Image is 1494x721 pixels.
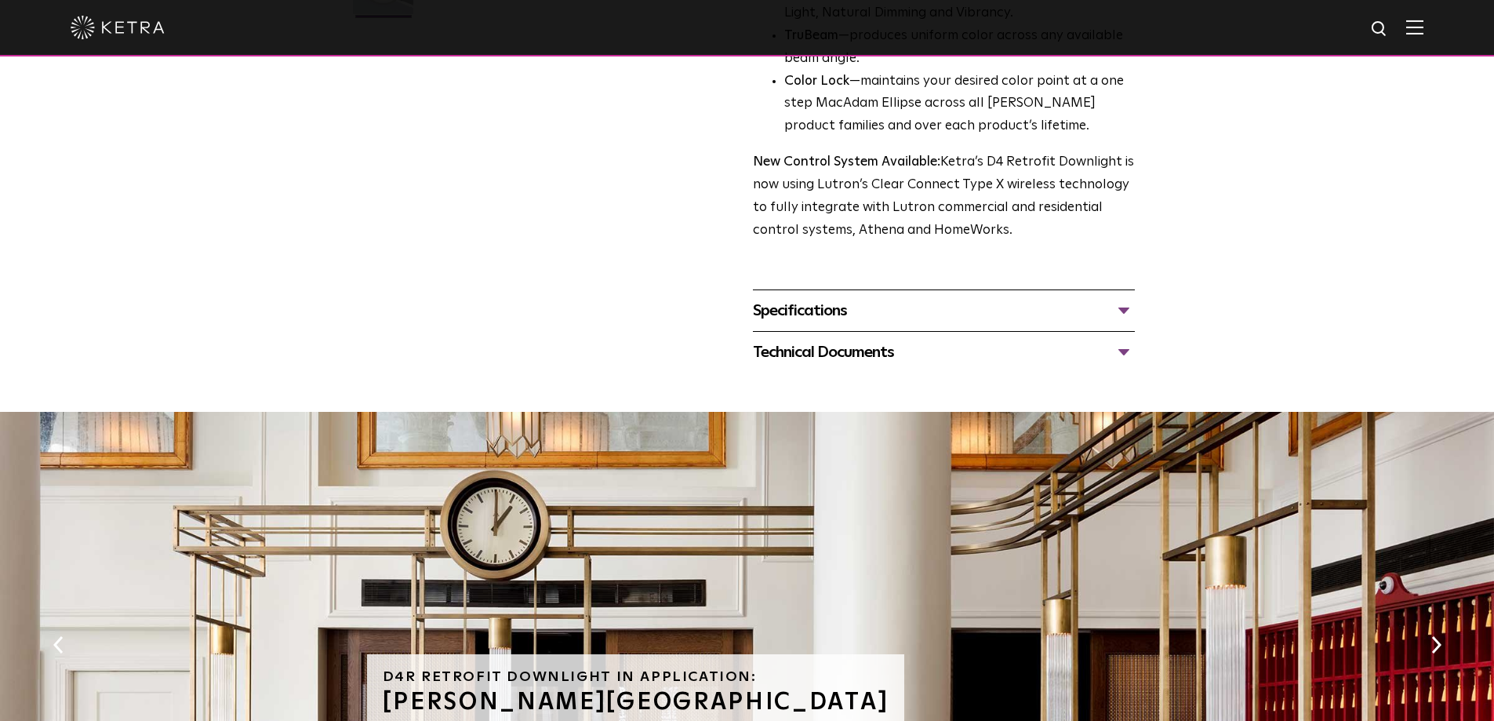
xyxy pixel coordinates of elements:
strong: New Control System Available: [753,155,940,169]
div: Specifications [753,298,1135,323]
h3: [PERSON_NAME][GEOGRAPHIC_DATA] [383,690,889,714]
li: —maintains your desired color point at a one step MacAdam Ellipse across all [PERSON_NAME] produc... [784,71,1135,139]
img: ketra-logo-2019-white [71,16,165,39]
button: Next [1428,635,1444,655]
img: Hamburger%20Nav.svg [1406,20,1423,35]
img: search icon [1370,20,1390,39]
button: Previous [50,635,66,655]
p: Ketra’s D4 Retrofit Downlight is now using Lutron’s Clear Connect Type X wireless technology to f... [753,151,1135,242]
h6: D4R Retrofit Downlight in Application: [383,670,889,684]
strong: Color Lock [784,75,849,88]
div: Technical Documents [753,340,1135,365]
